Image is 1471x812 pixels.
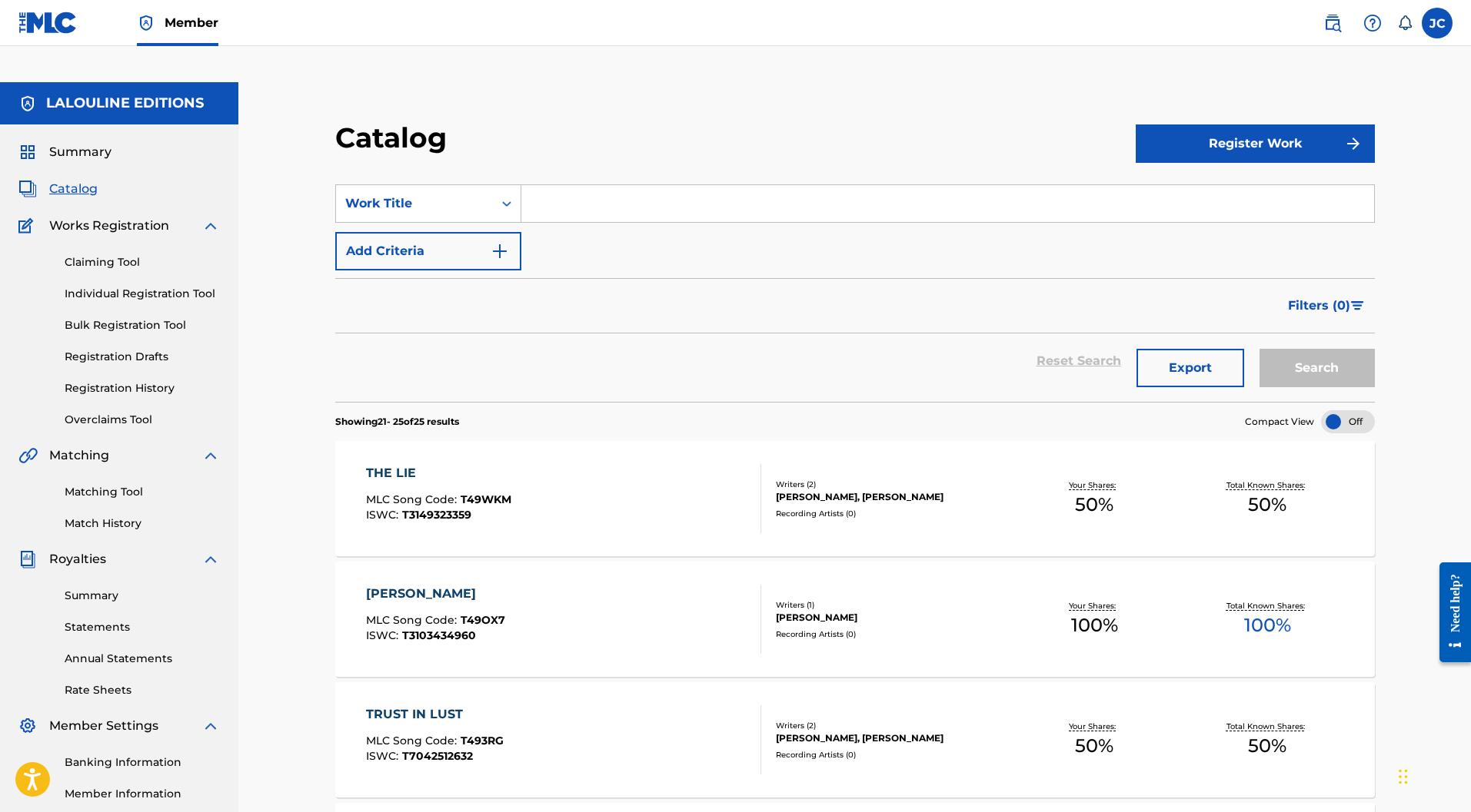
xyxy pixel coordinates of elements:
p: Your Shares: [1069,479,1120,491]
a: Public Search [1317,8,1348,38]
div: Writers ( 2 ) [776,720,1008,731]
span: MLC Song Code : [366,613,461,627]
span: 50 % [1248,491,1286,519]
span: T7042512632 [402,749,473,763]
a: Overclaims Tool [65,412,220,428]
a: Registration History [65,380,220,396]
button: Export [1137,349,1244,387]
a: Summary [65,588,220,604]
div: Writers ( 1 ) [776,599,1008,611]
a: SummarySummary [18,143,111,161]
img: Summary [18,143,37,161]
div: Help [1357,8,1388,38]
button: Register Work [1136,124,1375,163]
img: expand [201,217,220,235]
div: Recording Artists ( 0 ) [776,749,1008,761]
span: ISWC : [366,749,402,763]
a: Bulk Registration Tool [65,317,220,333]
span: 100 % [1071,611,1118,639]
span: ISWC : [366,628,402,642]
img: filter [1351,301,1364,310]
a: Individual Registration Tool [65,286,220,302]
span: ISWC : [366,508,402,522]
img: Works Registration [18,217,38,235]
span: Catalog [49,180,98,198]
span: T3149323359 [402,508,471,522]
img: Member Settings [18,717,37,735]
button: Add Criteria [335,232,521,270]
a: TRUST IN LUSTMLC Song Code:T493RGISWC:T7042512632Writers (2)[PERSON_NAME], [PERSON_NAME]Recording... [335,682,1375,797]
div: Notifications [1397,15,1413,31]
span: T49OX7 [461,613,505,627]
button: Filters (0) [1279,287,1375,325]
div: TRUST IN LUST [366,705,504,724]
img: help [1363,14,1382,32]
div: User Menu [1422,8,1453,38]
iframe: Chat Widget [1394,738,1471,812]
div: Work Title [345,194,484,213]
img: 9d2ae6d4665cec9f34b9.svg [491,242,509,260]
span: T493RG [461,734,504,747]
a: Claiming Tool [65,254,220,270]
span: 50 % [1248,732,1286,760]
span: Member Settings [49,717,158,735]
p: Your Shares: [1069,721,1120,732]
span: Member [165,14,218,31]
span: T3103434960 [402,628,476,642]
span: MLC Song Code : [366,492,461,506]
img: Top Rightsholder [137,14,155,32]
div: [PERSON_NAME] [776,611,1008,625]
img: MLC Logo [18,12,78,34]
span: Royalties [49,550,106,568]
a: Rate Sheets [65,682,220,698]
div: Writers ( 2 ) [776,479,1008,490]
span: 50 % [1075,732,1113,760]
span: Summary [49,143,111,161]
div: [PERSON_NAME], [PERSON_NAME] [776,490,1008,504]
img: expand [201,717,220,735]
div: [PERSON_NAME], [PERSON_NAME] [776,731,1008,745]
span: 50 % [1075,491,1113,519]
img: expand [201,550,220,568]
span: MLC Song Code : [366,734,461,747]
img: Accounts [18,94,37,113]
div: [PERSON_NAME] [366,585,505,603]
p: Total Known Shares: [1226,600,1309,611]
a: Matching Tool [65,484,220,500]
span: Works Registration [49,217,169,235]
a: [PERSON_NAME]MLC Song Code:T49OX7ISWC:T3103434960Writers (1)[PERSON_NAME]Recording Artists (0)You... [335,562,1375,677]
h5: LALOULINE EDITIONS [46,94,204,112]
p: Showing 21 - 25 of 25 results [335,415,459,429]
span: T49WKM [461,492,511,506]
a: Registration Drafts [65,349,220,365]
span: Matching [49,446,109,465]
div: Recording Artists ( 0 ) [776,628,1008,640]
a: THE LIEMLC Song Code:T49WKMISWC:T3149323359Writers (2)[PERSON_NAME], [PERSON_NAME]Recording Artis... [335,441,1375,556]
a: Match History [65,515,220,532]
form: Search Form [335,184,1375,402]
iframe: Resource Center [1428,550,1471,674]
span: 100 % [1244,611,1291,639]
a: Statements [65,619,220,635]
img: search [1323,14,1342,32]
h2: Catalog [335,121,454,155]
span: Filters ( 0 ) [1288,297,1350,315]
img: Matching [18,446,38,465]
img: expand [201,446,220,465]
div: Glisser [1399,754,1408,800]
img: Catalog [18,180,37,198]
a: Annual Statements [65,651,220,667]
div: THE LIE [366,464,511,482]
a: Banking Information [65,754,220,771]
img: Royalties [18,550,37,568]
div: Recording Artists ( 0 ) [776,508,1008,519]
div: Widget de chat [1394,738,1471,812]
img: f7272a7cc735f4ea7f67.svg [1344,134,1363,153]
p: Your Shares: [1069,600,1120,611]
p: Total Known Shares: [1226,721,1309,732]
span: Compact View [1245,415,1314,429]
a: CatalogCatalog [18,180,98,198]
p: Total Known Shares: [1226,479,1309,491]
